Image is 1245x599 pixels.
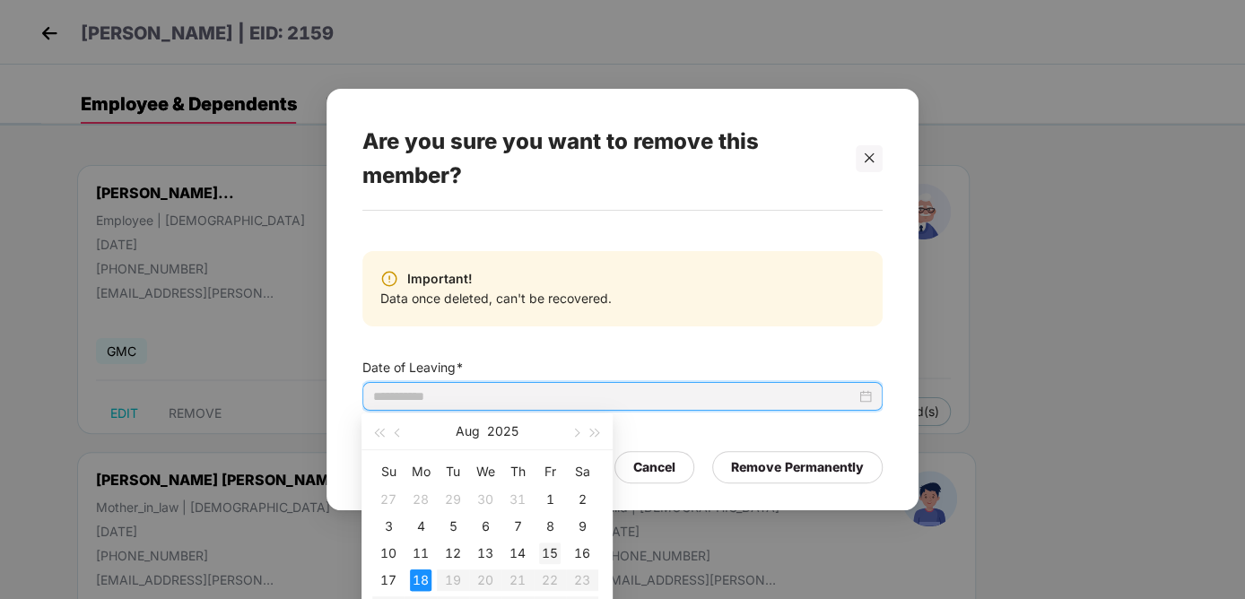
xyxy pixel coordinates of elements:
[380,289,612,308] span: Data once deleted, can't be recovered.
[405,486,437,513] td: 2025-07-28
[731,457,864,477] div: Remove Permanently
[469,540,501,567] td: 2025-08-13
[539,516,561,537] div: 8
[378,543,399,564] div: 10
[469,486,501,513] td: 2025-07-30
[534,486,566,513] td: 2025-08-01
[534,540,566,567] td: 2025-08-15
[501,540,534,567] td: 2025-08-14
[410,569,431,591] div: 18
[566,540,598,567] td: 2025-08-16
[474,516,496,537] div: 6
[405,540,437,567] td: 2025-08-11
[372,486,405,513] td: 2025-07-27
[633,457,675,477] div: Cancel
[469,513,501,540] td: 2025-08-06
[571,489,593,510] div: 2
[456,413,480,449] button: Aug
[534,457,566,486] th: Fr
[378,489,399,510] div: 27
[372,567,405,594] td: 2025-08-17
[487,413,518,449] button: 2025
[507,516,528,537] div: 7
[378,569,399,591] div: 17
[442,543,464,564] div: 12
[405,567,437,594] td: 2025-08-18
[398,269,473,289] span: Important!
[442,516,464,537] div: 5
[571,543,593,564] div: 16
[372,540,405,567] td: 2025-08-10
[437,513,469,540] td: 2025-08-05
[469,457,501,486] th: We
[410,516,431,537] div: 4
[534,513,566,540] td: 2025-08-08
[437,486,469,513] td: 2025-07-29
[405,513,437,540] td: 2025-08-04
[362,107,840,210] div: Are you sure you want to remove this member?
[437,540,469,567] td: 2025-08-12
[380,270,398,288] img: svg+xml;base64,PHN2ZyBpZD0iV2FybmluZ18tXzIweDIwIiBkYXRhLW5hbWU9Ildhcm5pbmcgLSAyMHgyMCIgeG1sbnM9Im...
[474,543,496,564] div: 13
[372,513,405,540] td: 2025-08-03
[405,457,437,486] th: Mo
[539,543,561,564] div: 15
[378,516,399,537] div: 3
[507,543,528,564] div: 14
[566,513,598,540] td: 2025-08-09
[437,457,469,486] th: Tu
[372,457,405,486] th: Su
[566,457,598,486] th: Sa
[539,489,561,510] div: 1
[863,152,875,164] span: close
[507,489,528,510] div: 31
[410,489,431,510] div: 28
[410,543,431,564] div: 11
[501,513,534,540] td: 2025-08-07
[501,457,534,486] th: Th
[442,489,464,510] div: 29
[571,516,593,537] div: 9
[474,489,496,510] div: 30
[501,486,534,513] td: 2025-07-31
[362,358,883,378] span: Date of Leaving*
[566,486,598,513] td: 2025-08-02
